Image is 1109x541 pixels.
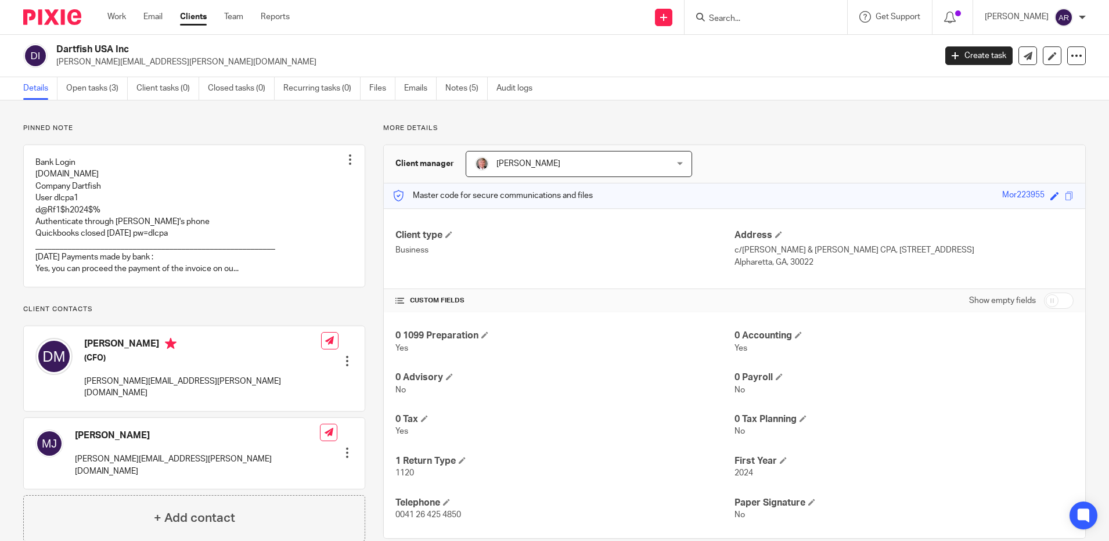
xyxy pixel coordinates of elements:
[180,11,207,23] a: Clients
[475,157,489,171] img: cd2011-crop.jpg
[143,11,163,23] a: Email
[35,338,73,375] img: svg%3E
[395,372,734,384] h4: 0 Advisory
[56,44,754,56] h2: Dartfish USA Inc
[395,158,454,169] h3: Client manager
[734,244,1074,256] p: c/[PERSON_NAME] & [PERSON_NAME] CPA, [STREET_ADDRESS]
[734,427,745,435] span: No
[23,77,57,100] a: Details
[84,352,321,364] h5: (CFO)
[734,229,1074,241] h4: Address
[283,77,361,100] a: Recurring tasks (0)
[383,124,1086,133] p: More details
[75,430,320,442] h4: [PERSON_NAME]
[496,77,541,100] a: Audit logs
[734,455,1074,467] h4: First Year
[395,427,408,435] span: Yes
[75,453,320,477] p: [PERSON_NAME][EMAIL_ADDRESS][PERSON_NAME][DOMAIN_NAME]
[84,376,321,399] p: [PERSON_NAME][EMAIL_ADDRESS][PERSON_NAME][DOMAIN_NAME]
[395,511,461,519] span: 0041 26 425 4850
[445,77,488,100] a: Notes (5)
[395,413,734,425] h4: 0 Tax
[208,77,275,100] a: Closed tasks (0)
[23,44,48,68] img: svg%3E
[734,386,745,394] span: No
[136,77,199,100] a: Client tasks (0)
[1002,189,1045,203] div: Mor223955
[395,344,408,352] span: Yes
[1054,8,1073,27] img: svg%3E
[23,124,365,133] p: Pinned note
[734,257,1074,268] p: Alpharetta, GA, 30022
[261,11,290,23] a: Reports
[84,338,321,352] h4: [PERSON_NAME]
[496,160,560,168] span: [PERSON_NAME]
[56,56,928,68] p: [PERSON_NAME][EMAIL_ADDRESS][PERSON_NAME][DOMAIN_NAME]
[393,190,593,201] p: Master code for secure communications and files
[395,296,734,305] h4: CUSTOM FIELDS
[734,330,1074,342] h4: 0 Accounting
[35,430,63,457] img: svg%3E
[66,77,128,100] a: Open tasks (3)
[734,497,1074,509] h4: Paper Signature
[734,511,745,519] span: No
[734,469,753,477] span: 2024
[734,413,1074,425] h4: 0 Tax Planning
[985,11,1049,23] p: [PERSON_NAME]
[369,77,395,100] a: Files
[395,497,734,509] h4: Telephone
[107,11,126,23] a: Work
[395,229,734,241] h4: Client type
[945,46,1013,65] a: Create task
[154,509,235,527] h4: + Add contact
[23,9,81,25] img: Pixie
[224,11,243,23] a: Team
[734,372,1074,384] h4: 0 Payroll
[404,77,437,100] a: Emails
[395,386,406,394] span: No
[876,13,920,21] span: Get Support
[395,330,734,342] h4: 0 1099 Preparation
[969,295,1036,306] label: Show empty fields
[395,469,414,477] span: 1120
[395,455,734,467] h4: 1 Return Type
[165,338,177,349] i: Primary
[23,305,365,314] p: Client contacts
[395,244,734,256] p: Business
[708,14,812,24] input: Search
[734,344,747,352] span: Yes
